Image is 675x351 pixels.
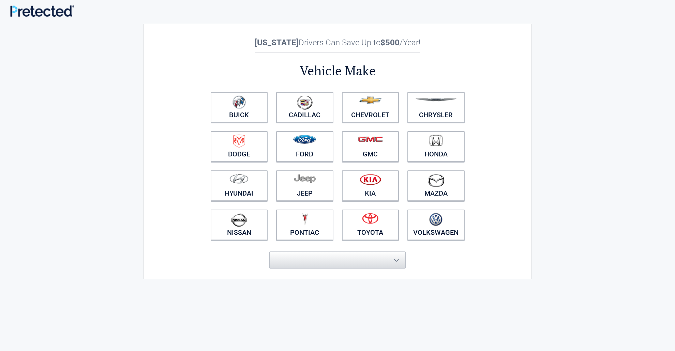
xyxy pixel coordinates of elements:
[233,135,245,148] img: dodge
[206,62,469,79] h2: Vehicle Make
[407,92,465,123] a: Chrysler
[301,213,308,226] img: pontiac
[407,210,465,240] a: Volkswagen
[293,135,316,144] img: ford
[407,131,465,162] a: Honda
[276,210,333,240] a: Pontiac
[294,174,316,183] img: jeep
[359,96,382,104] img: chevrolet
[407,170,465,201] a: Mazda
[211,170,268,201] a: Hyundai
[10,5,74,17] img: Main Logo
[360,174,381,185] img: kia
[255,38,299,47] b: [US_STATE]
[342,131,399,162] a: GMC
[380,38,400,47] b: $500
[206,38,469,47] h2: Drivers Can Save Up to /Year
[427,174,445,187] img: mazda
[342,92,399,123] a: Chevrolet
[276,170,333,201] a: Jeep
[276,92,333,123] a: Cadillac
[211,131,268,162] a: Dodge
[231,213,247,227] img: nissan
[211,210,268,240] a: Nissan
[229,174,249,184] img: hyundai
[297,95,313,110] img: cadillac
[429,213,442,226] img: volkswagen
[276,131,333,162] a: Ford
[415,98,457,102] img: chrysler
[232,95,246,109] img: buick
[429,135,443,147] img: honda
[358,136,383,142] img: gmc
[342,170,399,201] a: Kia
[342,210,399,240] a: Toyota
[211,92,268,123] a: Buick
[362,213,378,224] img: toyota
